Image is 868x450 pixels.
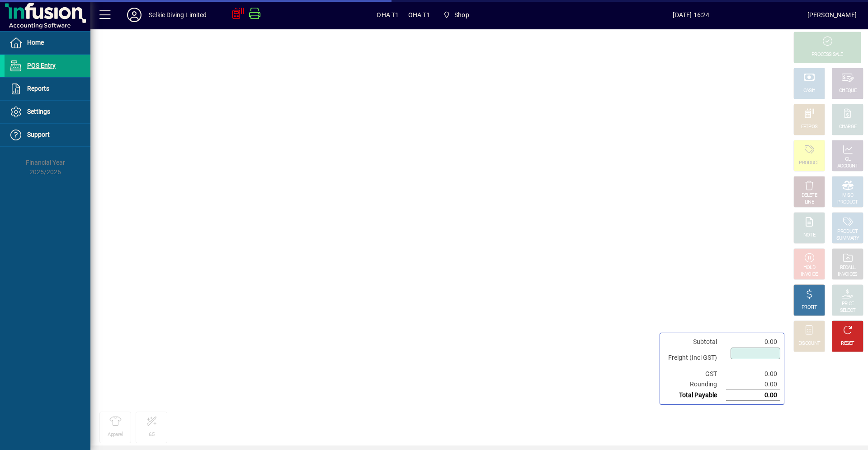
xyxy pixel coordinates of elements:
[439,7,473,23] span: Shop
[805,199,814,206] div: LINE
[838,271,857,278] div: INVOICES
[664,379,726,390] td: Rounding
[842,301,854,307] div: PRICE
[27,108,50,115] span: Settings
[726,337,780,347] td: 0.00
[108,431,123,438] div: Apparel
[839,124,857,130] div: CHARGE
[664,369,726,379] td: GST
[837,163,858,170] div: ACCOUNT
[575,8,807,22] span: [DATE] 16:24
[840,307,856,314] div: SELECT
[845,156,851,163] div: GL
[803,88,815,94] div: CASH
[27,39,44,46] span: Home
[836,235,859,242] div: SUMMARY
[803,232,815,239] div: NOTE
[842,192,853,199] div: MISC
[726,369,780,379] td: 0.00
[664,390,726,401] td: Total Payable
[120,7,149,23] button: Profile
[149,8,207,22] div: Selkie Diving Limited
[802,304,817,311] div: PROFIT
[837,199,858,206] div: PRODUCT
[664,347,726,369] td: Freight (Incl GST)
[798,340,820,347] div: DISCOUNT
[841,340,854,347] div: RESET
[149,431,155,438] div: 6.5
[811,51,843,58] div: PROCESS SALE
[802,192,817,199] div: DELETE
[803,264,815,271] div: HOLD
[408,8,430,22] span: OHA T1
[5,124,90,146] a: Support
[5,78,90,100] a: Reports
[454,8,469,22] span: Shop
[807,8,857,22] div: [PERSON_NAME]
[27,85,49,92] span: Reports
[5,32,90,54] a: Home
[27,62,56,69] span: POS Entry
[726,390,780,401] td: 0.00
[5,101,90,123] a: Settings
[27,131,50,138] span: Support
[664,337,726,347] td: Subtotal
[801,271,817,278] div: INVOICE
[801,124,818,130] div: EFTPOS
[840,264,856,271] div: RECALL
[726,379,780,390] td: 0.00
[799,160,819,167] div: PRODUCT
[837,228,858,235] div: PRODUCT
[839,88,856,94] div: CHEQUE
[377,8,399,22] span: OHA T1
